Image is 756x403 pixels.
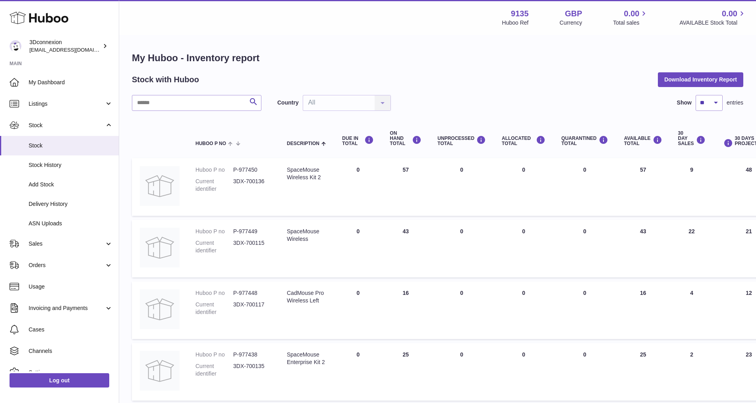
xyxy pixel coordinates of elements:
div: DUE IN TOTAL [342,136,374,146]
td: 25 [616,343,670,401]
h1: My Huboo - Inventory report [132,52,743,64]
h2: Stock with Huboo [132,74,199,85]
span: entries [727,99,743,107]
td: 0 [494,220,553,277]
td: 0 [429,158,494,216]
td: 0 [334,343,382,401]
td: 16 [382,281,429,339]
dt: Current identifier [195,362,233,378]
button: Download Inventory Report [658,72,743,87]
td: 0 [494,343,553,401]
dd: 3DX-700117 [233,301,271,316]
span: My Dashboard [29,79,113,86]
span: Delivery History [29,200,113,208]
dd: P-977449 [233,228,271,235]
td: 0 [429,220,494,277]
span: 0.00 [722,8,737,19]
strong: 9135 [511,8,529,19]
div: QUARANTINED Total [561,136,608,146]
img: product image [140,228,180,267]
dt: Huboo P no [195,228,233,235]
span: Stock [29,142,113,149]
span: Cases [29,326,113,333]
td: 25 [382,343,429,401]
img: product image [140,289,180,329]
span: Settings [29,369,113,376]
dt: Current identifier [195,239,233,254]
td: 4 [670,281,713,339]
div: AVAILABLE Total [624,136,662,146]
img: product image [140,166,180,206]
span: Add Stock [29,181,113,188]
dd: 3DX-700136 [233,178,271,193]
span: Total sales [613,19,648,27]
div: SpaceMouse Enterprise Kit 2 [287,351,326,366]
img: product image [140,351,180,391]
td: 0 [494,158,553,216]
td: 2 [670,343,713,401]
div: CadMouse Pro Wireless Left [287,289,326,304]
span: ASN Uploads [29,220,113,227]
div: Huboo Ref [502,19,529,27]
dd: 3DX-700115 [233,239,271,254]
span: Listings [29,100,104,108]
td: 57 [382,158,429,216]
div: SpaceMouse Wireless [287,228,326,243]
a: 0.00 Total sales [613,8,648,27]
dd: P-977450 [233,166,271,174]
span: Stock [29,122,104,129]
span: Usage [29,283,113,291]
div: 30 DAY SALES [678,131,706,147]
span: Orders [29,262,104,269]
dd: 3DX-700135 [233,362,271,378]
dd: P-977438 [233,351,271,358]
label: Show [677,99,692,107]
div: ALLOCATED Total [502,136,545,146]
dt: Current identifier [195,178,233,193]
td: 43 [616,220,670,277]
dt: Huboo P no [195,166,233,174]
td: 0 [334,281,382,339]
a: Log out [10,373,109,387]
a: 0.00 AVAILABLE Stock Total [679,8,746,27]
span: 0 [583,228,586,234]
dd: P-977448 [233,289,271,297]
span: Channels [29,347,113,355]
dt: Huboo P no [195,351,233,358]
dt: Current identifier [195,301,233,316]
label: Country [277,99,299,107]
div: Currency [560,19,582,27]
span: Huboo P no [195,141,226,146]
td: 0 [334,220,382,277]
span: [EMAIL_ADDRESS][DOMAIN_NAME] [29,46,117,53]
td: 0 [429,281,494,339]
span: Invoicing and Payments [29,304,104,312]
td: 0 [494,281,553,339]
div: SpaceMouse Wireless Kit 2 [287,166,326,181]
span: 0 [583,167,586,173]
div: 3Dconnexion [29,39,101,54]
span: Sales [29,240,104,248]
span: Stock History [29,161,113,169]
span: 0 [583,290,586,296]
div: ON HAND Total [390,131,422,147]
img: order_eu@3dconnexion.com [10,40,21,52]
div: UNPROCESSED Total [437,136,486,146]
dt: Huboo P no [195,289,233,297]
td: 43 [382,220,429,277]
td: 57 [616,158,670,216]
span: 0 [583,351,586,358]
span: 0.00 [624,8,640,19]
td: 0 [334,158,382,216]
td: 16 [616,281,670,339]
span: AVAILABLE Stock Total [679,19,746,27]
td: 0 [429,343,494,401]
strong: GBP [565,8,582,19]
span: Description [287,141,319,146]
td: 9 [670,158,713,216]
td: 22 [670,220,713,277]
